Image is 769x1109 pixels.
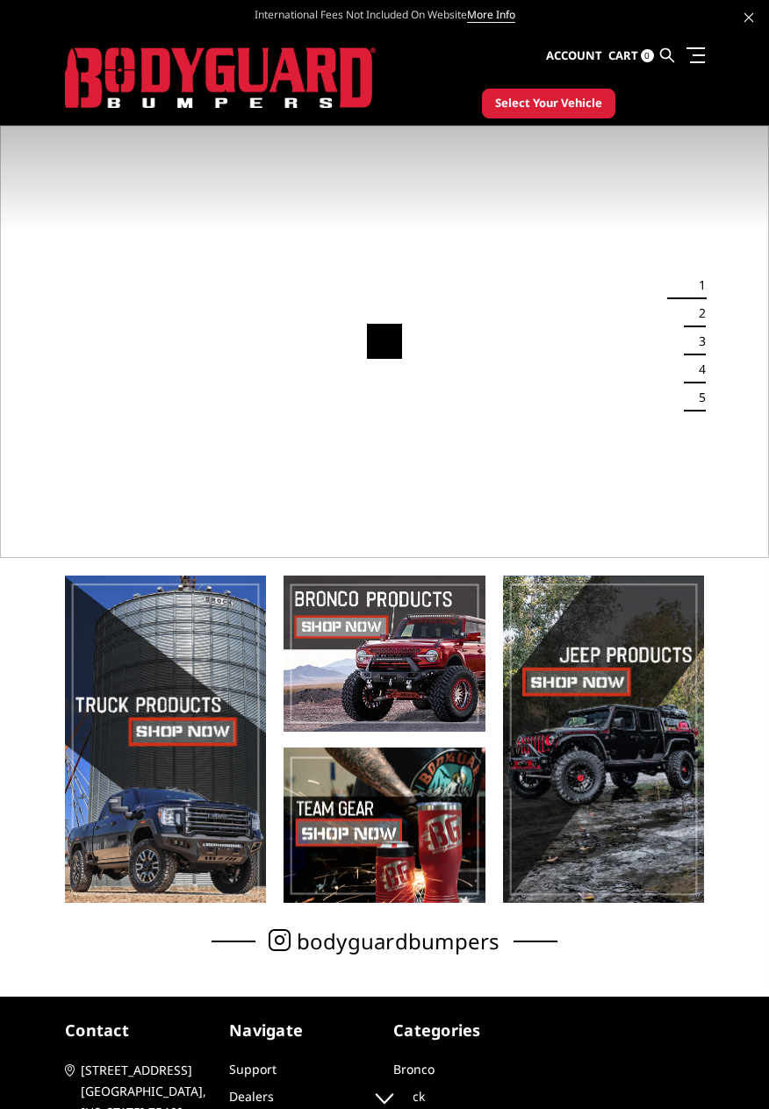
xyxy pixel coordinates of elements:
a: Account [546,32,602,80]
button: Select Your Vehicle [482,89,615,118]
a: Click to Down [354,1078,415,1109]
img: BODYGUARD BUMPERS [65,47,377,109]
span: Cart [608,47,638,63]
button: 2 of 5 [688,299,706,327]
a: Support [229,1061,277,1077]
button: 3 of 5 [688,327,706,355]
h5: Navigate [229,1019,376,1042]
a: Bronco [393,1061,435,1077]
h5: Categories [393,1019,540,1042]
span: Select Your Vehicle [495,95,602,112]
a: Truck [393,1088,425,1105]
a: Cart 0 [608,32,654,80]
button: 1 of 5 [688,271,706,299]
span: 0 [641,49,654,62]
a: More Info [467,7,515,23]
span: bodyguardbumpers [297,932,500,950]
h5: contact [65,1019,212,1042]
span: Account [546,47,602,63]
button: 4 of 5 [688,355,706,383]
a: Dealers [229,1088,274,1105]
button: 5 of 5 [688,383,706,411]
